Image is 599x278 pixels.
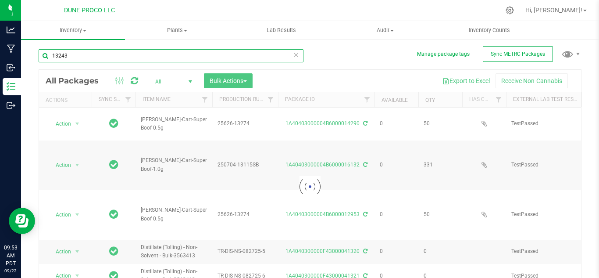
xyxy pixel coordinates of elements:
[39,49,303,62] input: Search Package ID, Item Name, SKU, Lot or Part Number...
[333,21,437,40] a: Audit
[457,26,522,34] span: Inventory Counts
[9,208,35,234] iframe: Resource center
[125,26,228,34] span: Plants
[417,51,470,58] button: Manage package tags
[229,21,333,40] a: Lab Results
[437,21,541,40] a: Inventory Counts
[4,267,17,274] p: 09/22
[334,26,437,34] span: Audit
[255,26,308,34] span: Lab Results
[504,6,515,14] div: Manage settings
[21,26,125,34] span: Inventory
[7,44,15,53] inline-svg: Manufacturing
[4,244,17,267] p: 09:53 AM PDT
[7,101,15,110] inline-svg: Outbound
[7,82,15,91] inline-svg: Inventory
[483,46,553,62] button: Sync METRC Packages
[125,21,229,40] a: Plants
[21,21,125,40] a: Inventory
[525,7,582,14] span: Hi, [PERSON_NAME]!
[7,25,15,34] inline-svg: Analytics
[7,63,15,72] inline-svg: Inbound
[293,49,299,61] span: Clear
[64,7,115,14] span: DUNE PROCO LLC
[491,51,545,57] span: Sync METRC Packages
